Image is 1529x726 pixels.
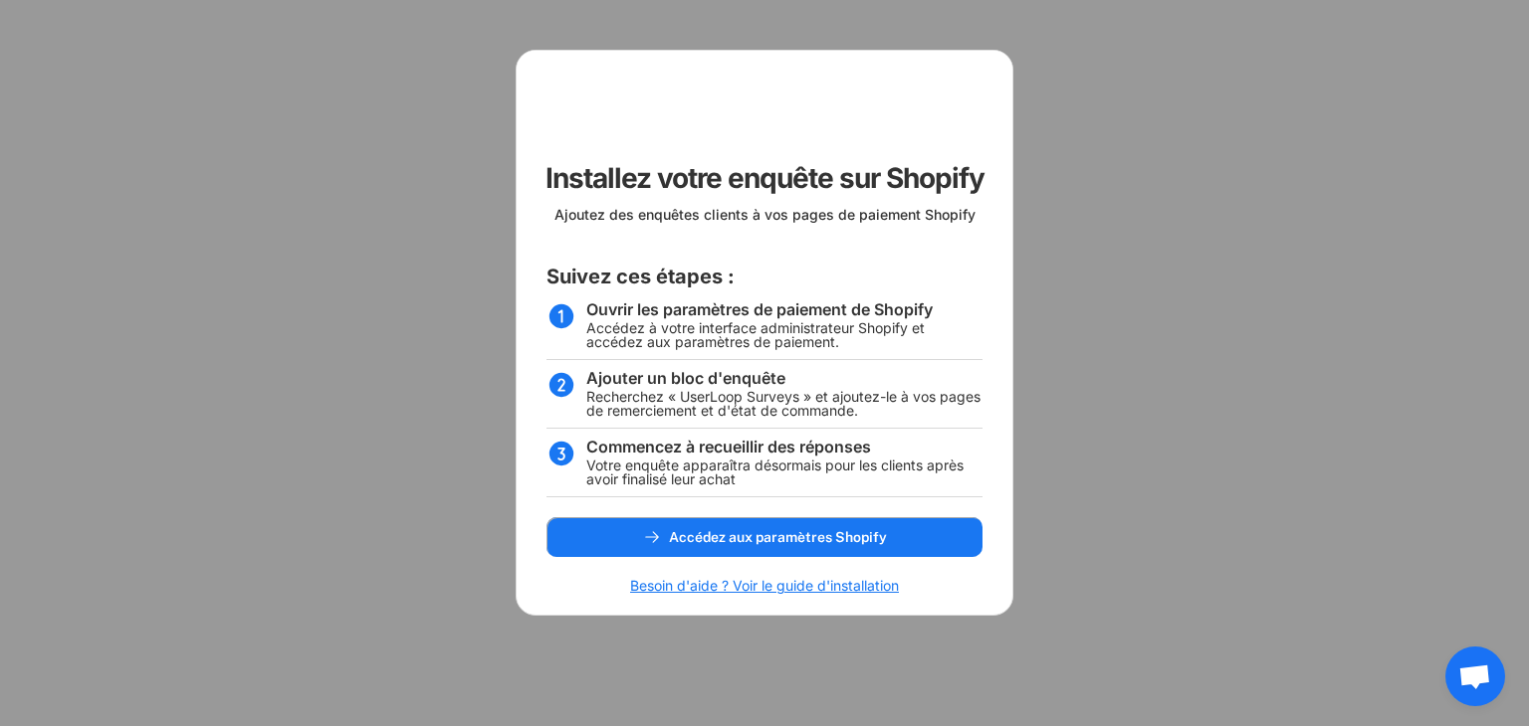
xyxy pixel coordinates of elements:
font: Ouvrir les paramètres de paiement de Shopify [586,299,933,319]
font: Ajouter un bloc d'enquête [586,368,785,388]
font: Ajoutez des enquêtes clients à vos pages de paiement Shopify [554,206,976,223]
font: Accédez aux paramètres Shopify [669,529,887,545]
font: Recherchez « UserLoop Surveys » et ajoutez-le à vos pages de remerciement et d'état de commande. [586,388,984,419]
button: Accédez aux paramètres Shopify [546,517,983,557]
font: Suivez ces étapes : [546,265,735,288]
font: Commencez à recueillir des réponses [586,437,871,456]
font: Votre enquête apparaîtra désormais pour les clients après avoir finalisé leur achat [586,456,968,487]
font: Installez votre enquête sur Shopify [546,161,984,195]
div: Ouvrir le chat [1445,646,1505,706]
font: Accédez à votre interface administrateur Shopify et accédez aux paramètres de paiement. [586,319,929,350]
font: Besoin d'aide ? Voir le guide d'installation [630,577,899,594]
